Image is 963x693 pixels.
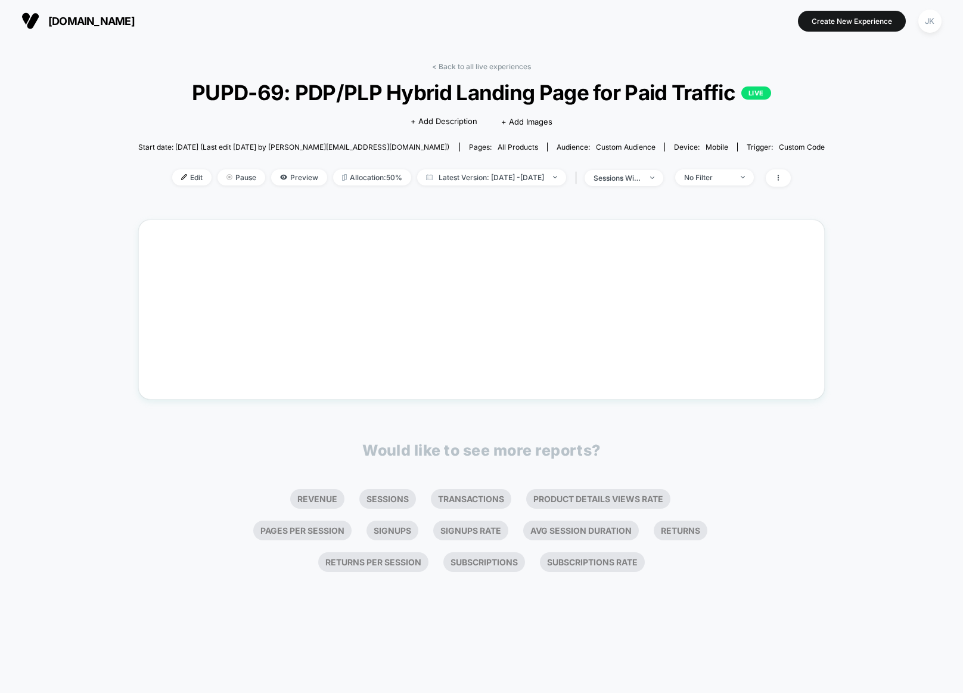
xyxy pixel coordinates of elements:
[138,143,449,151] span: Start date: [DATE] (Last edit [DATE] by [PERSON_NAME][EMAIL_ADDRESS][DOMAIN_NAME])
[918,10,942,33] div: JK
[557,143,656,151] div: Audience:
[469,143,538,151] div: Pages:
[741,86,771,100] p: LIVE
[526,489,670,509] li: Product Details Views Rate
[411,116,477,128] span: + Add Description
[431,489,511,509] li: Transactions
[684,173,732,182] div: No Filter
[915,9,945,33] button: JK
[21,12,39,30] img: Visually logo
[432,62,531,71] a: < Back to all live experiences
[523,521,639,540] li: Avg Session Duration
[181,174,187,180] img: edit
[594,174,641,182] div: sessions with impression
[706,143,728,151] span: mobile
[172,169,212,185] span: Edit
[779,143,825,151] span: Custom Code
[443,552,525,572] li: Subscriptions
[318,552,428,572] li: Returns Per Session
[362,441,601,459] p: Would like to see more reports?
[798,11,906,32] button: Create New Experience
[218,169,265,185] span: Pause
[18,11,138,30] button: [DOMAIN_NAME]
[271,169,327,185] span: Preview
[553,176,557,178] img: end
[654,521,707,540] li: Returns
[366,521,418,540] li: Signups
[333,169,411,185] span: Allocation: 50%
[48,15,135,27] span: [DOMAIN_NAME]
[741,176,745,178] img: end
[498,143,538,151] span: all products
[501,117,552,126] span: + Add Images
[650,177,654,179] img: end
[596,143,656,151] span: Custom Audience
[433,521,508,540] li: Signups Rate
[540,552,645,572] li: Subscriptions Rate
[664,143,737,151] span: Device:
[747,143,825,151] div: Trigger:
[359,489,416,509] li: Sessions
[172,80,790,105] span: PUPD-69: PDP/PLP Hybrid Landing Page for Paid Traffic
[226,174,232,180] img: end
[342,174,347,181] img: rebalance
[253,521,352,540] li: Pages Per Session
[290,489,344,509] li: Revenue
[417,169,566,185] span: Latest Version: [DATE] - [DATE]
[426,174,433,180] img: calendar
[572,169,585,187] span: |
